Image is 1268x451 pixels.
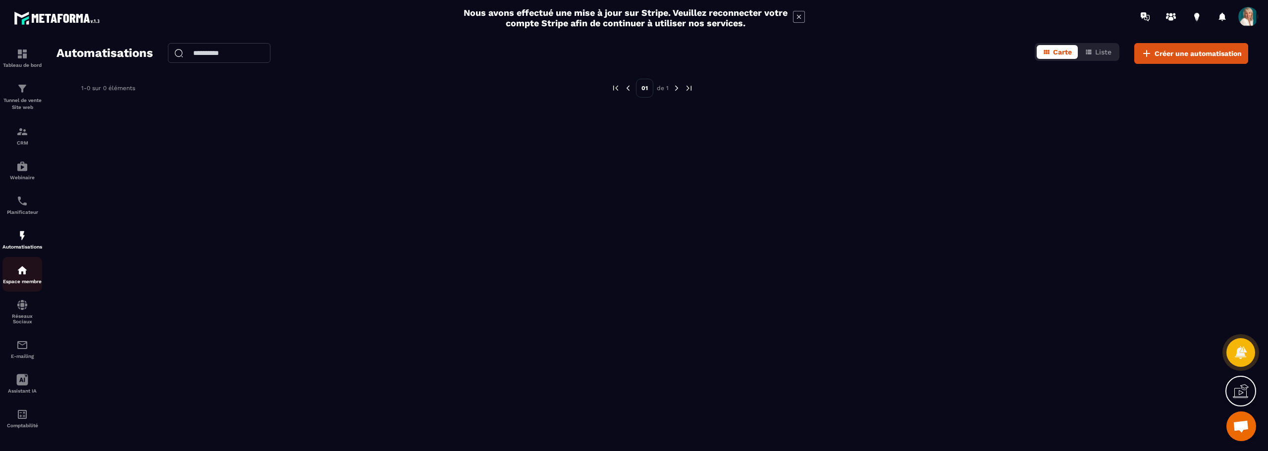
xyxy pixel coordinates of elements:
p: CRM [2,140,42,146]
a: Assistant IA [2,366,42,401]
p: Tableau de bord [2,62,42,68]
span: Créer une automatisation [1155,49,1242,58]
p: Webinaire [2,175,42,180]
a: accountantaccountantComptabilité [2,401,42,436]
p: 1-0 sur 0 éléments [81,85,135,92]
p: E-mailing [2,353,42,359]
a: formationformationTunnel de vente Site web [2,75,42,118]
img: accountant [16,408,28,420]
a: formationformationCRM [2,118,42,153]
a: automationsautomationsAutomatisations [2,222,42,257]
a: automationsautomationsWebinaire [2,153,42,188]
span: Carte [1053,48,1072,56]
img: email [16,339,28,351]
img: automations [16,160,28,172]
p: de 1 [657,84,669,92]
p: Tunnel de vente Site web [2,97,42,111]
a: automationsautomationsEspace membre [2,257,42,292]
h2: Nous avons effectué une mise à jour sur Stripe. Veuillez reconnecter votre compte Stripe afin de ... [463,7,788,28]
img: scheduler [16,195,28,207]
p: Assistant IA [2,388,42,394]
p: Espace membre [2,279,42,284]
a: schedulerschedulerPlanificateur [2,188,42,222]
a: social-networksocial-networkRéseaux Sociaux [2,292,42,332]
img: prev [611,84,620,93]
button: Créer une automatisation [1134,43,1248,64]
span: Liste [1095,48,1111,56]
img: formation [16,48,28,60]
button: Liste [1079,45,1117,59]
div: Ouvrir le chat [1226,411,1256,441]
img: social-network [16,299,28,311]
img: formation [16,126,28,138]
p: Réseaux Sociaux [2,313,42,324]
button: Carte [1037,45,1078,59]
img: logo [14,9,103,27]
img: next [672,84,681,93]
a: formationformationTableau de bord [2,41,42,75]
img: next [685,84,693,93]
p: Comptabilité [2,423,42,428]
p: Automatisations [2,244,42,250]
h2: Automatisations [56,43,153,64]
a: emailemailE-mailing [2,332,42,366]
p: 01 [636,79,653,98]
img: prev [624,84,633,93]
p: Planificateur [2,209,42,215]
img: automations [16,230,28,242]
img: automations [16,264,28,276]
img: formation [16,83,28,95]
